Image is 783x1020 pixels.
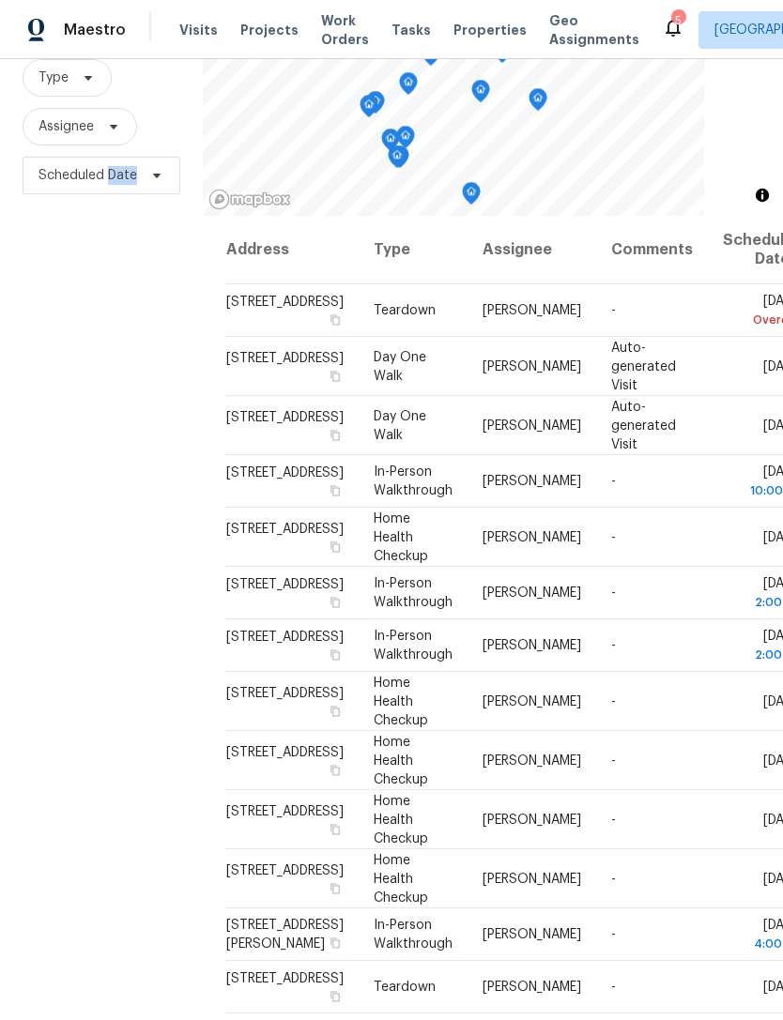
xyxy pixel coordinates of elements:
[374,304,436,317] span: Teardown
[327,935,344,951] button: Copy Address
[611,530,616,543] span: -
[611,341,676,391] span: Auto-generated Visit
[483,754,581,767] span: [PERSON_NAME]
[226,686,344,699] span: [STREET_ADDRESS]
[611,813,616,826] span: -
[226,863,344,876] span: [STREET_ADDRESS]
[611,754,616,767] span: -
[374,853,428,904] span: Home Health Checkup
[226,522,344,535] span: [STREET_ADDRESS]
[359,216,468,284] th: Type
[529,88,547,117] div: Map marker
[549,11,639,49] span: Geo Assignments
[483,304,581,317] span: [PERSON_NAME]
[226,296,344,309] span: [STREET_ADDRESS]
[226,578,344,591] span: [STREET_ADDRESS]
[483,639,581,652] span: [PERSON_NAME]
[327,538,344,555] button: Copy Address
[611,304,616,317] span: -
[374,409,426,441] span: Day One Walk
[381,129,400,158] div: Map marker
[38,117,94,136] span: Assignee
[374,981,436,994] span: Teardown
[366,91,385,120] div: Map marker
[751,184,774,206] button: Toggle attribution
[226,351,344,364] span: [STREET_ADDRESS]
[327,820,344,837] button: Copy Address
[374,577,453,609] span: In-Person Walkthrough
[396,126,415,155] div: Map marker
[483,694,581,708] span: [PERSON_NAME]
[226,410,344,423] span: [STREET_ADDRESS]
[471,80,490,109] div: Map marker
[226,919,344,951] span: [STREET_ADDRESS][PERSON_NAME]
[483,813,581,826] span: [PERSON_NAME]
[453,21,527,39] span: Properties
[611,400,676,450] span: Auto-generated Visit
[327,879,344,896] button: Copy Address
[327,988,344,1005] button: Copy Address
[611,694,616,708] span: -
[483,530,581,543] span: [PERSON_NAME]
[374,794,428,845] span: Home Health Checkup
[226,631,344,644] span: [STREET_ADDRESS]
[483,419,581,432] span: [PERSON_NAME]
[240,21,299,39] span: Projects
[391,23,431,37] span: Tasks
[374,676,428,726] span: Home Health Checkup
[468,216,596,284] th: Assignee
[611,639,616,652] span: -
[374,630,453,662] span: In-Person Walkthrough
[226,466,344,480] span: [STREET_ADDRESS]
[483,981,581,994] span: [PERSON_NAME]
[327,647,344,663] button: Copy Address
[226,972,344,985] span: [STREET_ADDRESS]
[226,804,344,817] span: [STREET_ADDRESS]
[327,482,344,499] button: Copy Address
[321,11,369,49] span: Work Orders
[462,182,481,211] div: Map marker
[483,359,581,373] span: [PERSON_NAME]
[64,21,126,39] span: Maestro
[671,11,684,30] div: 5
[225,216,359,284] th: Address
[611,586,616,600] span: -
[611,872,616,885] span: -
[208,189,291,210] a: Mapbox homepage
[374,465,453,497] span: In-Person Walkthrough
[226,745,344,758] span: [STREET_ADDRESS]
[38,69,69,87] span: Type
[374,919,453,951] span: In-Person Walkthrough
[483,475,581,488] span: [PERSON_NAME]
[611,928,616,941] span: -
[483,586,581,600] span: [PERSON_NAME]
[360,95,378,124] div: Map marker
[327,761,344,778] button: Copy Address
[483,928,581,941] span: [PERSON_NAME]
[38,166,137,185] span: Scheduled Date
[327,367,344,384] button: Copy Address
[483,872,581,885] span: [PERSON_NAME]
[399,72,418,101] div: Map marker
[327,426,344,443] button: Copy Address
[327,594,344,611] button: Copy Address
[179,21,218,39] span: Visits
[611,475,616,488] span: -
[757,185,768,206] span: Toggle attribution
[596,216,708,284] th: Comments
[611,981,616,994] span: -
[327,702,344,719] button: Copy Address
[374,350,426,382] span: Day One Walk
[388,145,407,175] div: Map marker
[374,735,428,785] span: Home Health Checkup
[327,312,344,328] button: Copy Address
[374,511,428,562] span: Home Health Checkup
